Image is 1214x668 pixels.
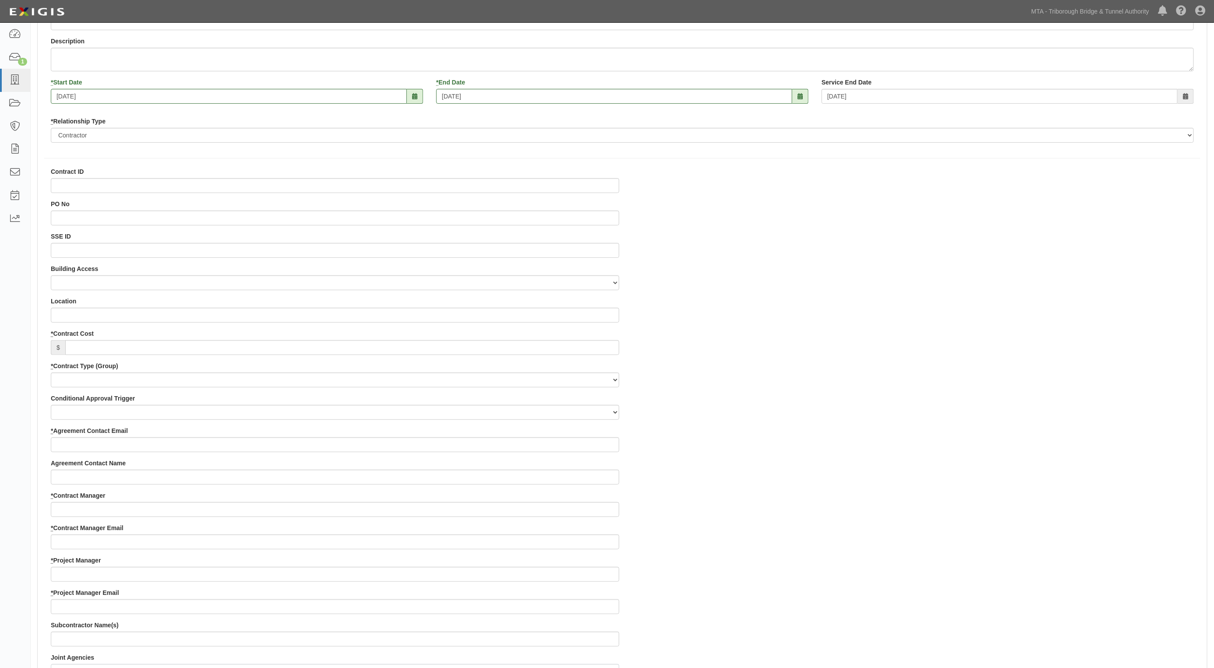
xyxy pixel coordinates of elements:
label: Description [51,37,85,46]
label: Location [51,297,76,306]
abbr: required [51,118,53,125]
abbr: required [51,589,53,596]
abbr: required [51,330,53,337]
abbr: required [51,492,53,499]
label: Project Manager [51,556,101,565]
span: $ [51,340,65,355]
label: Relationship Type [51,117,106,126]
abbr: required [436,79,438,86]
abbr: required [51,557,53,564]
label: Building Access [51,264,98,273]
label: Agreement Contact Email [51,426,128,435]
label: End Date [436,78,465,87]
label: Agreement Contact Name [51,459,126,468]
a: MTA - Triborough Bridge & Tunnel Authority [1027,3,1154,20]
i: Help Center - Complianz [1176,6,1186,17]
input: MM/DD/YYYY [51,89,407,104]
abbr: required [51,427,53,434]
img: logo-5460c22ac91f19d4615b14bd174203de0afe785f0fc80cf4dbbc73dc1793850b.png [7,4,67,20]
label: Start Date [51,78,82,87]
label: Contract Manager [51,491,105,500]
label: Contract Type (Group) [51,362,118,370]
label: Project Manager Email [51,588,119,597]
label: SSE ID [51,232,71,241]
label: Contract Cost [51,329,94,338]
div: 1 [18,58,27,66]
label: PO No [51,200,70,208]
label: Conditional Approval Trigger [51,394,135,403]
label: Contract ID [51,167,84,176]
abbr: required [51,362,53,369]
label: Subcontractor Name(s) [51,621,119,629]
label: Contract Manager Email [51,524,124,532]
label: Joint Agencies [51,653,94,662]
input: MM/DD/YYYY [822,89,1178,104]
input: MM/DD/YYYY [436,89,792,104]
abbr: required [51,524,53,531]
label: Service End Date [822,78,872,87]
abbr: required [51,79,53,86]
